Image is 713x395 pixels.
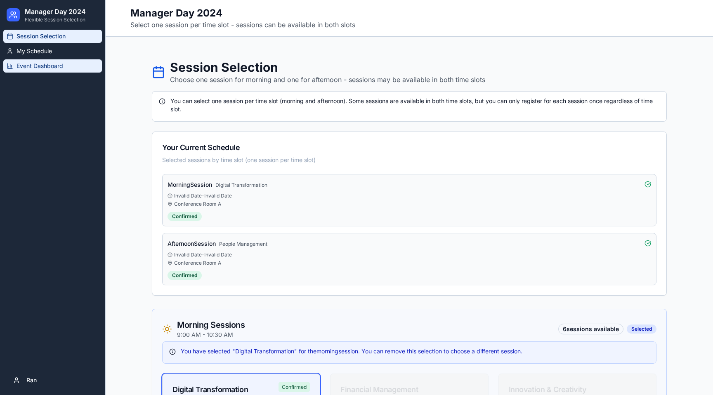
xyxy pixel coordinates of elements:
[162,142,656,153] div: Your Current Schedule
[168,212,202,221] div: Confirmed
[168,240,216,247] span: afternoon Session
[177,319,245,331] div: Morning Sessions
[7,372,99,388] button: Ran
[25,7,86,16] h2: Manager Day 2024
[168,201,651,207] div: Conference Room A
[168,181,212,188] span: morning Session
[3,45,102,58] a: My Schedule
[25,16,86,23] p: Flexible Session Selection
[558,324,623,334] div: 6 sessions available
[17,62,63,70] span: Event Dashboard
[159,97,660,113] div: You can select one session per time slot (morning and afternoon). Some sessions are available in ...
[170,60,485,75] h1: Session Selection
[130,20,355,30] p: Select one session per time slot - sessions can be available in both slots
[17,32,66,40] span: Session Selection
[3,30,102,43] a: Session Selection
[17,47,52,55] span: My Schedule
[168,252,651,258] div: Invalid Date - Invalid Date
[177,331,245,339] div: 9:00 AM - 10:30 AM
[169,347,649,355] div: You have selected " Digital Transformation " for the morning session. You can remove this selecti...
[219,241,267,247] span: People Management
[627,324,656,334] div: Selected
[170,75,485,85] p: Choose one session for morning and one for afternoon - sessions may be available in both time slots
[3,59,102,73] a: Event Dashboard
[168,271,202,280] div: Confirmed
[279,382,310,392] span: Confirmed
[162,156,656,164] div: Selected sessions by time slot (one session per time slot)
[215,182,267,188] span: Digital Transformation
[168,193,651,199] div: Invalid Date - Invalid Date
[168,260,651,266] div: Conference Room A
[130,7,355,20] h1: Manager Day 2024
[26,376,37,384] span: Ran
